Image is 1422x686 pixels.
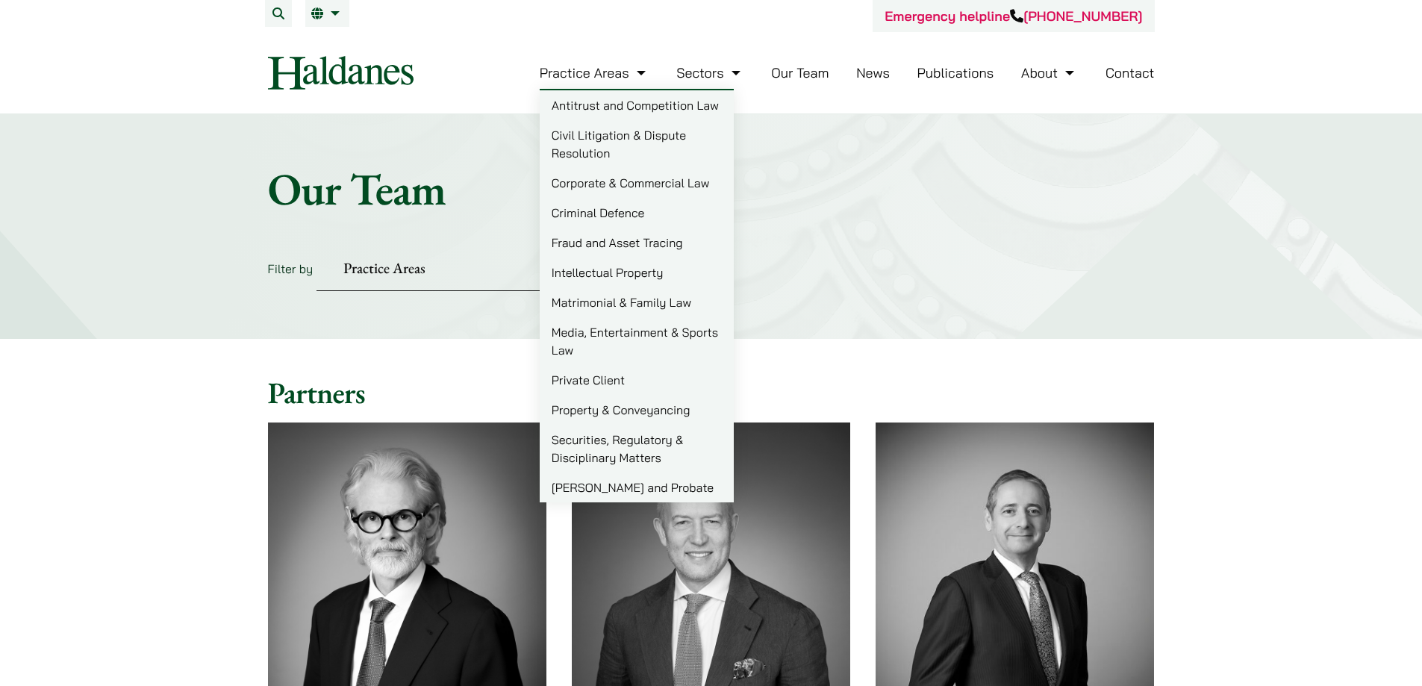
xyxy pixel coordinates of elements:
[268,261,314,276] label: Filter by
[676,64,743,81] a: Sectors
[540,425,734,473] a: Securities, Regulatory & Disciplinary Matters
[540,64,649,81] a: Practice Areas
[1106,64,1155,81] a: Contact
[268,162,1155,216] h1: Our Team
[540,168,734,198] a: Corporate & Commercial Law
[311,7,343,19] a: EN
[1021,64,1078,81] a: About
[540,365,734,395] a: Private Client
[540,90,734,120] a: Antitrust and Competition Law
[268,375,1155,411] h2: Partners
[540,287,734,317] a: Matrimonial & Family Law
[771,64,829,81] a: Our Team
[540,120,734,168] a: Civil Litigation & Dispute Resolution
[540,258,734,287] a: Intellectual Property
[540,395,734,425] a: Property & Conveyancing
[540,473,734,502] a: [PERSON_NAME] and Probate
[856,64,890,81] a: News
[917,64,994,81] a: Publications
[268,56,414,90] img: Logo of Haldanes
[885,7,1142,25] a: Emergency helpline[PHONE_NUMBER]
[540,228,734,258] a: Fraud and Asset Tracing
[540,317,734,365] a: Media, Entertainment & Sports Law
[540,198,734,228] a: Criminal Defence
